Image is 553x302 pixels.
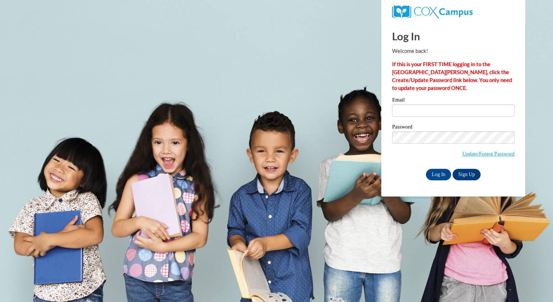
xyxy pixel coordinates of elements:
label: Email [392,97,514,104]
input: Log In [426,169,451,180]
a: Sign Up [453,169,481,180]
h1: Log In [392,29,514,44]
p: Welcome back! [392,47,514,55]
img: COX Campus [392,5,473,18]
strong: If this is your FIRST TIME logging in to the [GEOGRAPHIC_DATA][PERSON_NAME], click the Create/Upd... [392,61,512,91]
a: Update/Forgot Password [462,151,514,157]
label: Password [392,124,514,131]
a: COX Campus [392,5,514,18]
